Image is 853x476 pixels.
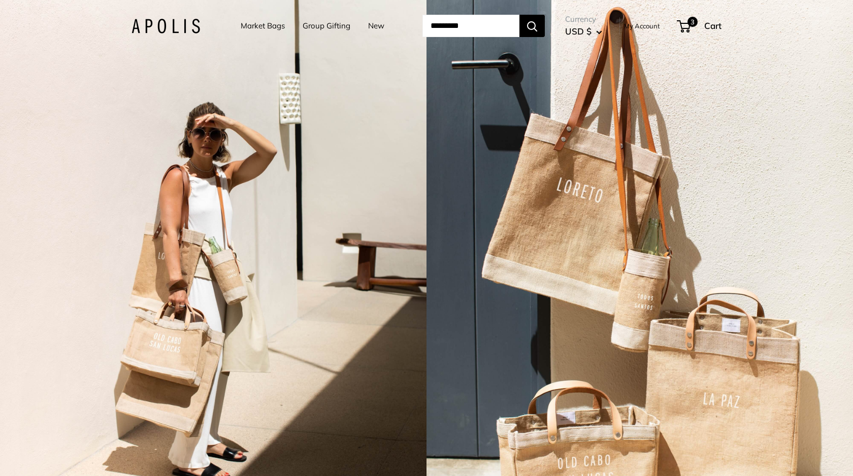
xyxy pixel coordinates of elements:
[565,26,592,37] span: USD $
[687,17,698,27] span: 3
[303,19,350,33] a: Group Gifting
[565,12,602,26] span: Currency
[565,23,602,40] button: USD $
[624,20,660,32] a: My Account
[704,20,721,31] span: Cart
[241,19,285,33] a: Market Bags
[678,18,721,34] a: 3 Cart
[422,15,519,37] input: Search...
[519,15,545,37] button: Search
[368,19,384,33] a: New
[132,19,200,33] img: Apolis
